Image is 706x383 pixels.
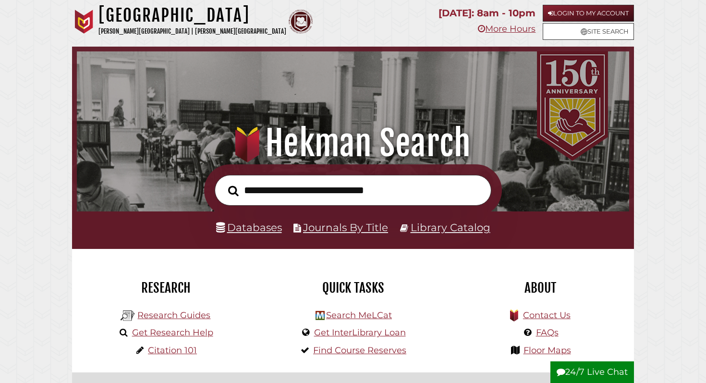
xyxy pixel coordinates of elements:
a: Get InterLibrary Loan [314,327,406,338]
a: Citation 101 [148,345,197,356]
a: Get Research Help [132,327,213,338]
h2: Research [79,280,252,296]
img: Calvin Theological Seminary [289,10,313,34]
a: Search MeLCat [326,310,392,321]
h2: About [454,280,627,296]
img: Hekman Library Logo [121,309,135,323]
a: FAQs [536,327,559,338]
a: Databases [216,221,282,234]
img: Hekman Library Logo [316,311,325,320]
a: Site Search [543,23,634,40]
i: Search [228,185,239,197]
p: [DATE]: 8am - 10pm [438,5,536,22]
a: Contact Us [523,310,571,321]
a: Floor Maps [523,345,571,356]
a: Login to My Account [543,5,634,22]
h2: Quick Tasks [267,280,439,296]
h1: [GEOGRAPHIC_DATA] [98,5,286,26]
p: [PERSON_NAME][GEOGRAPHIC_DATA] | [PERSON_NAME][GEOGRAPHIC_DATA] [98,26,286,37]
a: Find Course Reserves [313,345,406,356]
a: Research Guides [137,310,210,321]
a: Library Catalog [411,221,490,234]
img: Calvin University [72,10,96,34]
h1: Hekman Search [87,122,619,164]
a: Journals By Title [303,221,388,234]
a: More Hours [478,24,536,34]
button: Search [223,183,243,199]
